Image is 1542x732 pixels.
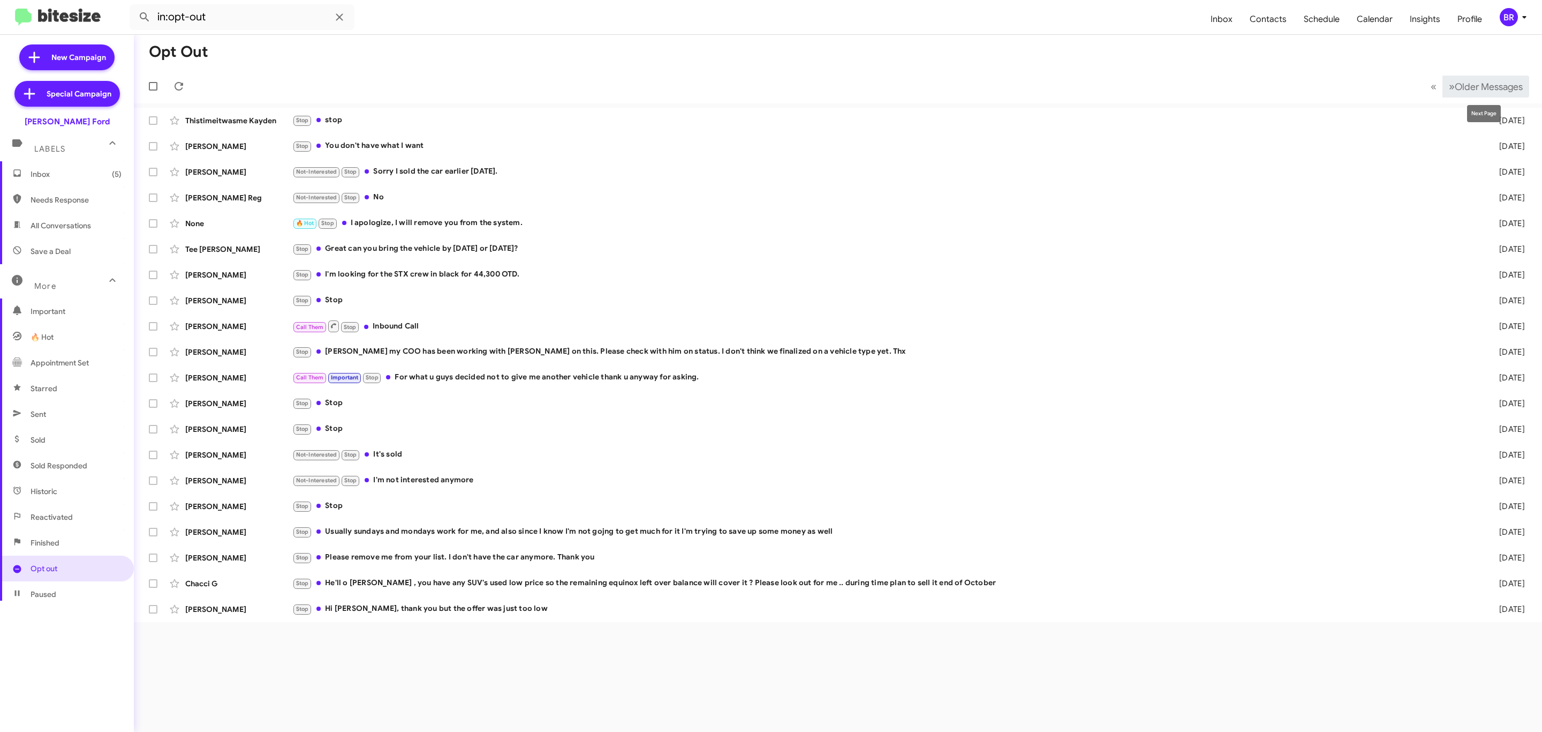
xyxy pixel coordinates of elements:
[1295,4,1348,35] a: Schedule
[292,474,1477,487] div: I'm not interested anymore
[1491,8,1530,26] button: BR
[292,268,1477,281] div: I'm looking for the STX crew in black for 44,300 OTD.
[31,486,57,497] span: Historic
[366,374,379,381] span: Stop
[1202,4,1241,35] span: Inbox
[1477,475,1533,486] div: [DATE]
[292,526,1477,538] div: Usually sundays and mondays work for me, and also since I know I'm not gojng to get much for it I...
[344,168,357,175] span: Stop
[1477,192,1533,203] div: [DATE]
[1348,4,1401,35] a: Calendar
[31,332,54,342] span: 🔥 Hot
[31,512,73,522] span: Reactivated
[185,167,292,177] div: [PERSON_NAME]
[130,4,354,30] input: Search
[292,423,1477,435] div: Stop
[185,347,292,357] div: [PERSON_NAME]
[185,270,292,280] div: [PERSON_NAME]
[149,43,208,61] h1: Opt Out
[292,449,1477,461] div: It's sold
[185,424,292,435] div: [PERSON_NAME]
[185,218,292,229] div: None
[1401,4,1449,35] a: Insights
[185,552,292,563] div: [PERSON_NAME]
[296,168,337,175] span: Not-Interested
[185,450,292,460] div: [PERSON_NAME]
[1477,424,1533,435] div: [DATE]
[1477,321,1533,332] div: [DATE]
[185,527,292,537] div: [PERSON_NAME]
[1467,105,1501,122] div: Next Page
[292,346,1477,358] div: [PERSON_NAME] my COO has been working with [PERSON_NAME] on this. Please check with him on status...
[1477,578,1533,589] div: [DATE]
[31,306,122,317] span: Important
[296,220,314,227] span: 🔥 Hot
[185,604,292,615] div: [PERSON_NAME]
[1477,218,1533,229] div: [DATE]
[296,143,309,150] span: Stop
[296,528,309,535] span: Stop
[1449,80,1455,93] span: »
[185,141,292,152] div: [PERSON_NAME]
[1477,501,1533,512] div: [DATE]
[185,501,292,512] div: [PERSON_NAME]
[1425,76,1529,98] nav: Page navigation example
[292,294,1477,307] div: Stop
[292,603,1477,615] div: Hi [PERSON_NAME], thank you but the offer was just too low
[296,451,337,458] span: Not-Interested
[292,217,1477,229] div: I apologize, I will remove you from the system.
[31,383,57,394] span: Starred
[296,348,309,355] span: Stop
[1477,167,1533,177] div: [DATE]
[1431,80,1437,93] span: «
[51,52,106,63] span: New Campaign
[31,435,46,445] span: Sold
[1241,4,1295,35] a: Contacts
[292,191,1477,204] div: No
[292,371,1477,384] div: For what u guys decided not to give me another vehicle thank u anyway for asking.
[112,169,122,180] span: (5)
[321,220,334,227] span: Stop
[19,44,115,70] a: New Campaign
[331,374,359,381] span: Important
[185,321,292,332] div: [PERSON_NAME]
[296,580,309,587] span: Stop
[1477,552,1533,563] div: [DATE]
[344,194,357,201] span: Stop
[185,398,292,409] div: [PERSON_NAME]
[296,194,337,201] span: Not-Interested
[185,578,292,589] div: Chacci G
[1477,450,1533,460] div: [DATE]
[292,319,1477,333] div: Inbound Call
[296,374,324,381] span: Call Them
[1477,270,1533,280] div: [DATE]
[292,140,1477,152] div: You don't have what I want
[296,297,309,304] span: Stop
[292,243,1477,255] div: Great can you bring the vehicle by [DATE] or [DATE]?
[31,460,87,471] span: Sold Responded
[1477,295,1533,306] div: [DATE]
[344,477,357,484] span: Stop
[296,245,309,252] span: Stop
[1449,4,1491,35] a: Profile
[296,400,309,407] span: Stop
[31,169,122,180] span: Inbox
[296,425,309,432] span: Stop
[292,500,1477,512] div: Stop
[344,324,357,331] span: Stop
[1477,527,1533,537] div: [DATE]
[185,295,292,306] div: [PERSON_NAME]
[292,166,1477,178] div: Sorry I sold the car earlier [DATE].
[296,117,309,124] span: Stop
[31,246,71,257] span: Save a Deal
[185,192,292,203] div: [PERSON_NAME] Reg
[292,577,1477,589] div: He'll o [PERSON_NAME] , you have any SUV's used low price so the remaining equinox left over bala...
[31,357,89,368] span: Appointment Set
[1424,76,1443,98] button: Previous
[296,554,309,561] span: Stop
[296,606,309,613] span: Stop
